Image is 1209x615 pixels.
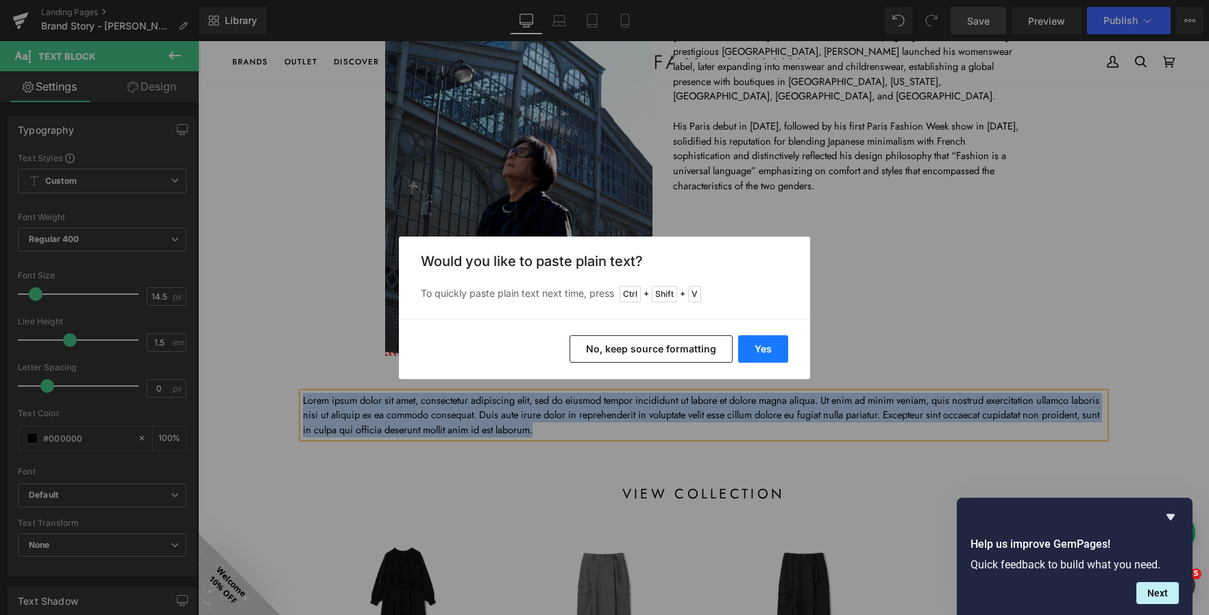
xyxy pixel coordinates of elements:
[421,286,788,302] p: To quickly paste plain text next time, press
[644,287,649,301] span: +
[421,253,788,269] h3: Would you like to paste plain text?
[970,558,1179,571] p: Quick feedback to build what you need.
[105,444,907,461] h1: view collection
[738,335,788,363] button: Yes
[951,518,1000,563] inbox-online-store-chat: Shopify online store chat
[970,509,1179,604] div: Help us improve GemPages!
[475,77,825,152] p: His Paris debut in [DATE], followed by his first Paris Fashion Week show in [DATE], solidified hi...
[680,287,685,301] span: +
[1136,582,1179,604] button: Next question
[570,335,733,363] button: No, keep source formatting
[105,352,907,396] p: Lorem ipsum dolor sit amet, consectetur adipiscing elit, sed do eiusmod tempor incididunt ut labo...
[652,286,677,302] span: Shift
[970,536,1179,553] h2: Help us improve GemPages!
[1190,568,1201,579] span: 5
[620,286,641,302] span: Ctrl
[1162,509,1179,525] button: Hide survey
[688,286,701,302] span: V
